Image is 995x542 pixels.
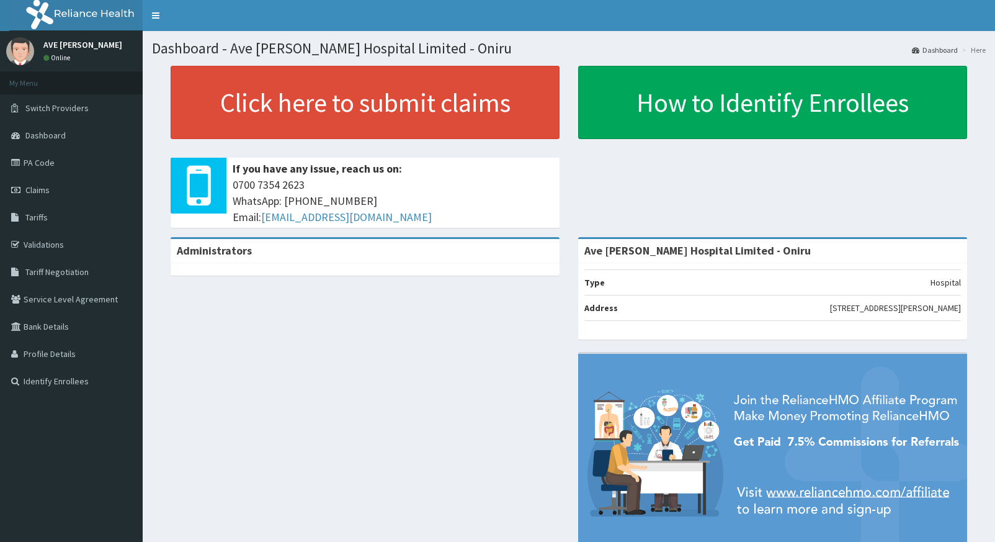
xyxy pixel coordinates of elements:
span: Tariff Negotiation [25,266,89,278]
a: Dashboard [912,45,958,55]
h1: Dashboard - Ave [PERSON_NAME] Hospital Limited - Oniru [152,40,986,56]
span: Tariffs [25,212,48,223]
p: [STREET_ADDRESS][PERSON_NAME] [830,302,961,314]
b: If you have any issue, reach us on: [233,161,402,176]
a: [EMAIL_ADDRESS][DOMAIN_NAME] [261,210,432,224]
a: Click here to submit claims [171,66,560,139]
span: 0700 7354 2623 WhatsApp: [PHONE_NUMBER] Email: [233,177,553,225]
li: Here [959,45,986,55]
img: User Image [6,37,34,65]
p: AVE [PERSON_NAME] [43,40,122,49]
a: Online [43,53,73,62]
b: Administrators [177,243,252,258]
p: Hospital [930,276,961,289]
strong: Ave [PERSON_NAME] Hospital Limited - Oniru [584,243,811,258]
span: Dashboard [25,130,66,141]
b: Address [584,302,618,314]
span: Claims [25,184,50,196]
a: How to Identify Enrollees [578,66,967,139]
span: Switch Providers [25,102,89,114]
b: Type [584,277,605,288]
